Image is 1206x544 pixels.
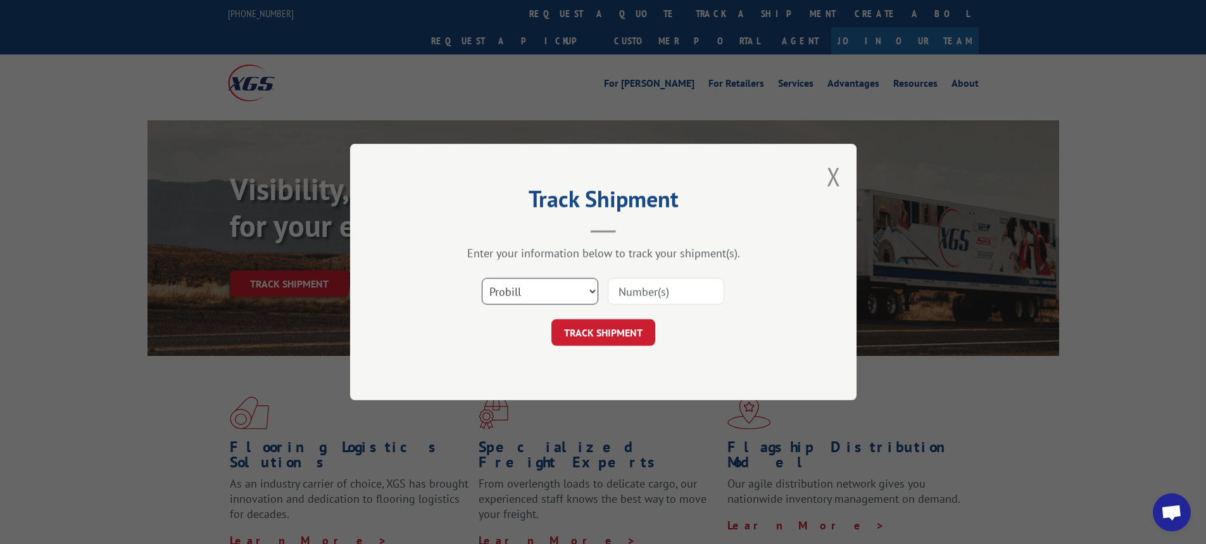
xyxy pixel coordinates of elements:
[1153,493,1191,531] div: Open chat
[608,278,724,305] input: Number(s)
[413,246,793,260] div: Enter your information below to track your shipment(s).
[413,190,793,214] h2: Track Shipment
[551,319,655,346] button: TRACK SHIPMENT
[827,160,841,193] button: Close modal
